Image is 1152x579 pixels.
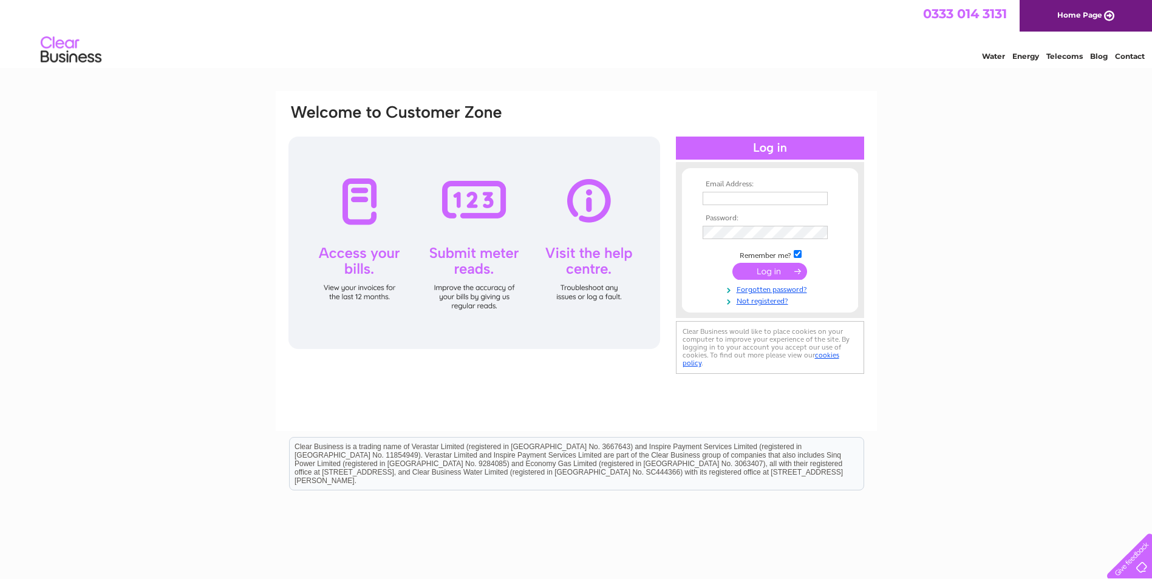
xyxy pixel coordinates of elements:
[290,7,864,59] div: Clear Business is a trading name of Verastar Limited (registered in [GEOGRAPHIC_DATA] No. 3667643...
[1046,52,1083,61] a: Telecoms
[703,294,840,306] a: Not registered?
[982,52,1005,61] a: Water
[700,248,840,260] td: Remember me?
[703,283,840,294] a: Forgotten password?
[700,180,840,189] th: Email Address:
[1115,52,1145,61] a: Contact
[923,6,1007,21] a: 0333 014 3131
[40,32,102,69] img: logo.png
[683,351,839,367] a: cookies policy
[676,321,864,374] div: Clear Business would like to place cookies on your computer to improve your experience of the sit...
[700,214,840,223] th: Password:
[1090,52,1108,61] a: Blog
[732,263,807,280] input: Submit
[1012,52,1039,61] a: Energy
